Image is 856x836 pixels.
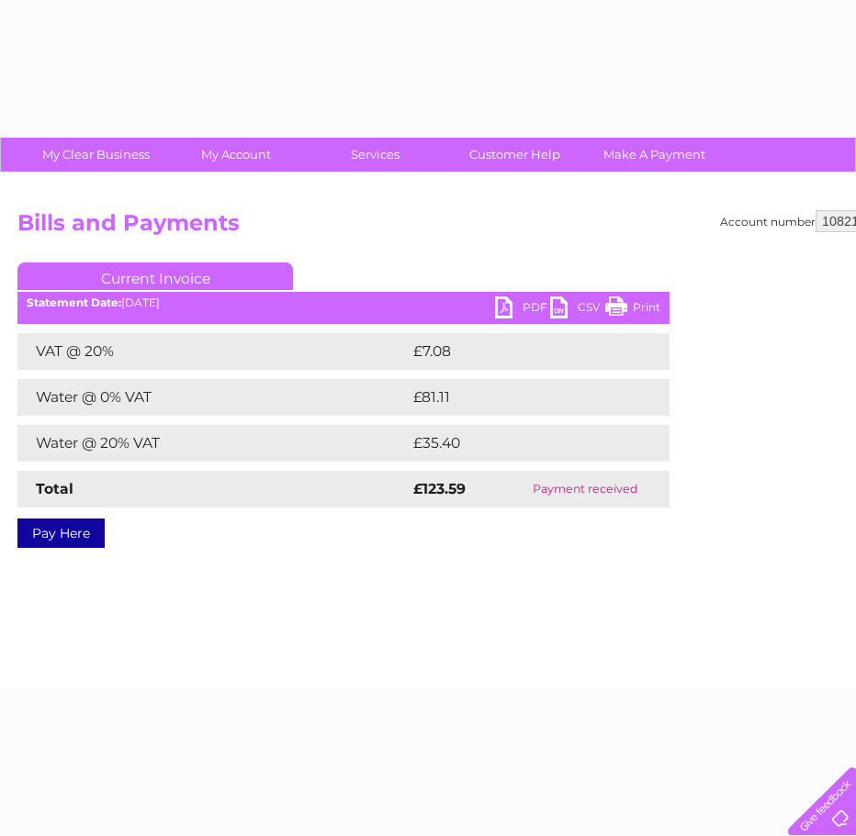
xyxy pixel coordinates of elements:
[501,471,670,507] td: Payment received
[17,518,105,548] a: Pay Here
[409,379,626,416] td: £81.11
[17,262,293,290] a: Current Invoice
[27,295,121,309] b: Statement Date:
[579,138,730,172] a: Make A Payment
[495,296,550,323] a: PDF
[413,480,466,497] strong: £123.59
[160,138,311,172] a: My Account
[409,333,626,370] td: £7.08
[36,480,73,497] strong: Total
[439,138,591,172] a: Customer Help
[299,138,451,172] a: Services
[17,379,409,416] td: Water @ 0% VAT
[17,333,409,370] td: VAT @ 20%
[17,425,409,462] td: Water @ 20% VAT
[409,425,633,462] td: £35.40
[605,296,660,323] a: Print
[20,138,172,172] a: My Clear Business
[550,296,605,323] a: CSV
[17,296,670,309] div: [DATE]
